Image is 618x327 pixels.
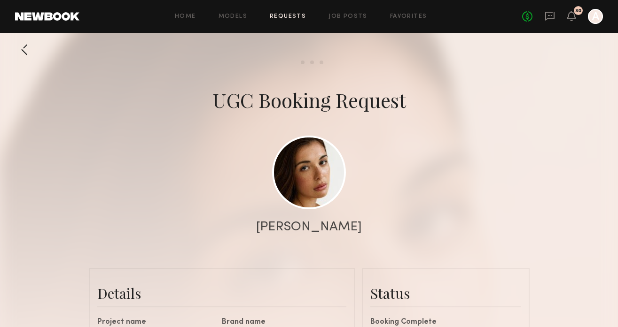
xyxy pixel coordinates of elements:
a: Models [219,14,247,20]
a: Requests [270,14,306,20]
div: Details [97,284,346,303]
div: Status [370,284,521,303]
div: [PERSON_NAME] [256,221,362,234]
a: Home [175,14,196,20]
a: A [588,9,603,24]
a: Favorites [390,14,427,20]
div: 30 [575,8,581,14]
div: UGC Booking Request [212,87,406,113]
div: Brand name [222,319,339,326]
div: Project name [97,319,215,326]
div: Booking Complete [370,319,521,326]
a: Job Posts [329,14,368,20]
